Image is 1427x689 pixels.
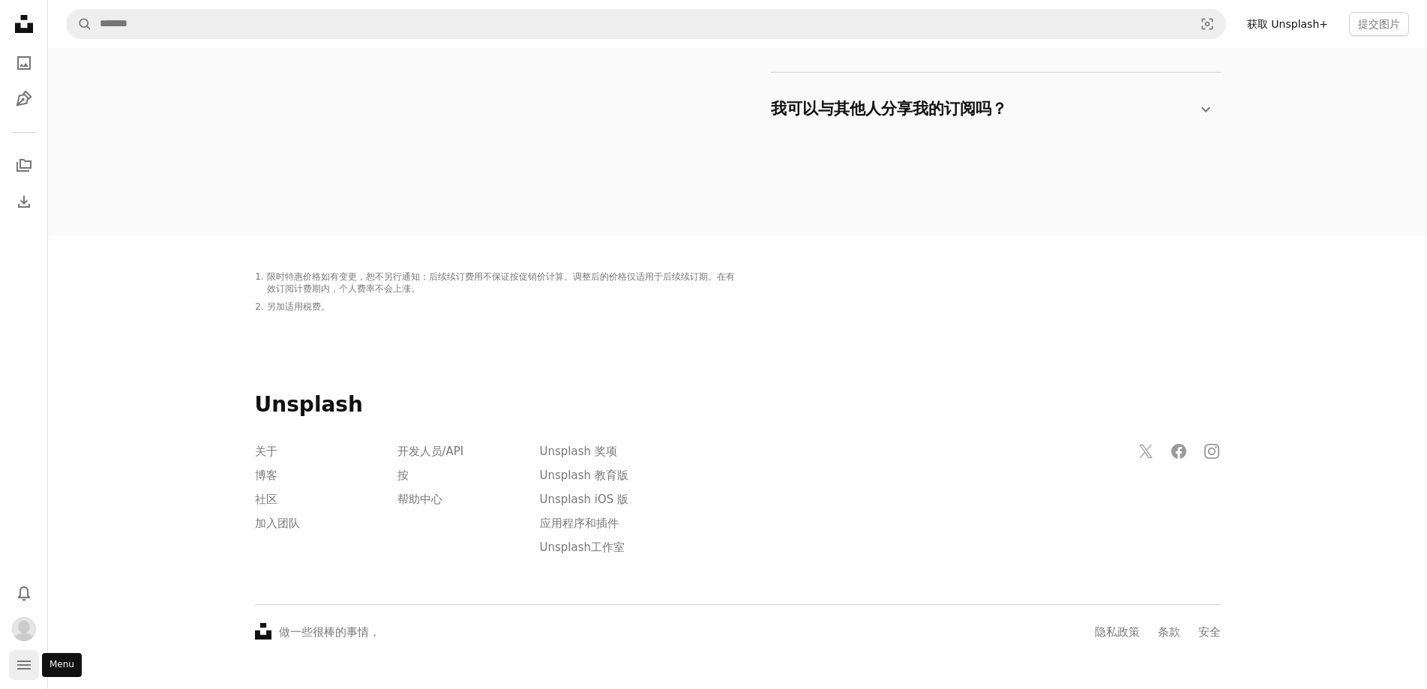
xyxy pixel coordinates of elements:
a: 开发人员/API [397,445,464,458]
a: 首页 — Unsplash [9,9,39,42]
button: 通知 [9,578,39,608]
font: 限时特惠价格如有变更，恕不另行通知；后续续订费用不保证按促销价计算。调整后的价格仅适用于后续续订期。在有效订阅计费期内，个人费率不会上涨。 [267,271,735,294]
a: 获取 Unsplash+ [1238,12,1337,36]
a: 加入团队 [255,517,300,530]
a: 插图 [9,84,39,114]
img: 用户 fu bai 的头像 [12,617,36,641]
a: 关于 [255,445,277,458]
a: 博客 [255,469,277,482]
a: 下载历史记录 [9,187,39,217]
a: Unsplash 奖项 [540,445,617,458]
font: 做一些很棒的事情， [279,625,380,639]
a: 社区 [255,493,277,506]
a: 帮助中心 [397,493,442,506]
a: 照片 [9,48,39,78]
a: Unsplash工作室 [540,541,625,554]
button: Visual search [1189,10,1225,38]
summary: 我可以与其他人分享我的订阅吗？ [771,85,1215,134]
button: 轮廓 [9,614,39,644]
font: 提交图片 [1358,18,1400,30]
font: 获取 Unsplash+ [1247,18,1328,30]
a: 在 Twitter 上关注 Unsplash [1131,436,1161,466]
a: 隐私政策 [1095,625,1140,639]
a: 按 [397,469,409,482]
font: Unsplash [255,392,363,417]
button: 提交图片 [1349,12,1409,36]
a: 收藏 [9,151,39,181]
a: Unsplash iOS 版 [540,493,629,506]
button: 搜索 Unsplash [67,10,92,38]
a: 应用程序和插件 [540,517,619,530]
a: 在 Instagram 上关注 Unsplash [1197,436,1227,466]
font: 我可以与其他人分享我的订阅吗？ [771,100,1007,118]
button: 菜单 [9,650,39,680]
a: 安全 [1198,625,1221,639]
a: Unsplash 教育版 [540,469,628,482]
form: 在全站范围内查找视觉效果 [66,9,1226,39]
a: 在 Facebook 上关注 Unsplash [1164,436,1194,466]
a: 条款 [1158,625,1180,639]
font: 另加适用税费。 [267,301,330,312]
